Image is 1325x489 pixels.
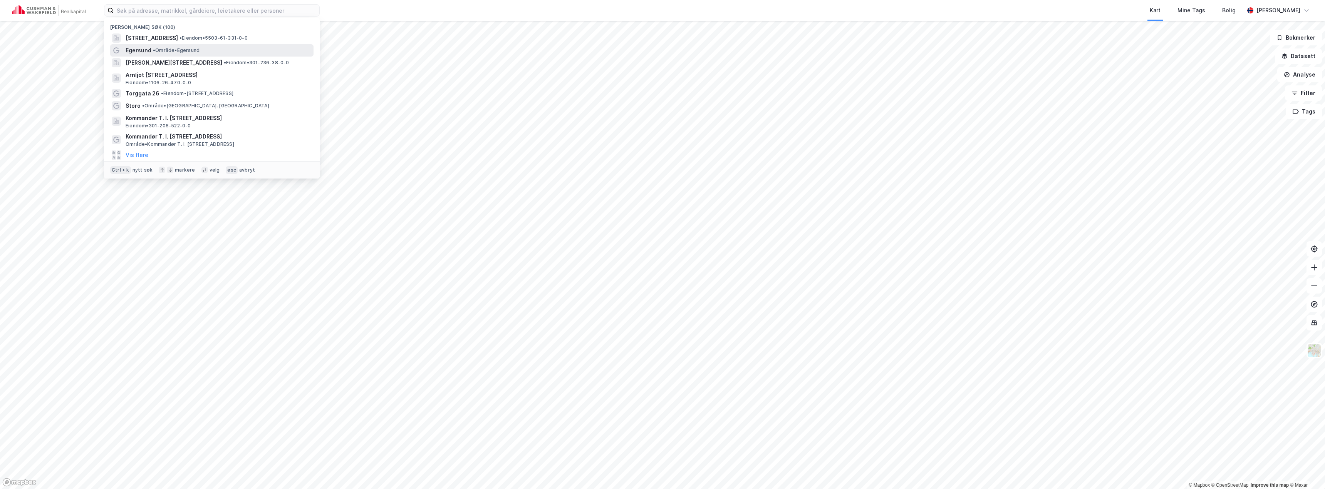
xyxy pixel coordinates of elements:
span: Kommandør T. I. [STREET_ADDRESS] [126,113,310,123]
div: Mine Tags [1177,6,1205,15]
span: Område • Egersund [153,47,200,53]
a: Improve this map [1251,482,1289,488]
span: • [142,103,144,108]
span: [STREET_ADDRESS] [126,33,178,43]
button: Filter [1285,85,1322,101]
div: avbryt [239,167,255,173]
span: Eiendom • 301-208-522-0-0 [126,123,191,129]
div: [PERSON_NAME] [1256,6,1300,15]
button: Vis flere [126,150,148,160]
span: Arnljot [STREET_ADDRESS] [126,70,310,80]
span: Storo [126,101,141,110]
span: Eiendom • 301-236-38-0-0 [224,60,289,66]
div: esc [226,166,238,174]
div: [PERSON_NAME] søk (100) [104,18,320,32]
img: cushman-wakefield-realkapital-logo.202ea83816669bd177139c58696a8fa1.svg [12,5,86,16]
span: Egersund [126,46,151,55]
div: markere [175,167,195,173]
span: • [153,47,155,53]
span: Område • [GEOGRAPHIC_DATA], [GEOGRAPHIC_DATA] [142,103,269,109]
span: Kommandør T. I. [STREET_ADDRESS] [126,132,310,141]
div: nytt søk [132,167,153,173]
a: Mapbox [1189,482,1210,488]
div: Ctrl + k [110,166,131,174]
span: Eiendom • [STREET_ADDRESS] [161,90,233,97]
a: Mapbox homepage [2,478,36,487]
img: Z [1307,343,1322,358]
button: Tags [1286,104,1322,119]
span: Eiendom • 5503-61-331-0-0 [179,35,248,41]
span: Eiendom • 1106-26-470-0-0 [126,80,191,86]
span: • [179,35,182,41]
iframe: Chat Widget [1286,452,1325,489]
input: Søk på adresse, matrikkel, gårdeiere, leietakere eller personer [114,5,319,16]
span: • [224,60,226,65]
button: Bokmerker [1270,30,1322,45]
span: [PERSON_NAME][STREET_ADDRESS] [126,58,222,67]
div: Kart [1150,6,1161,15]
button: Datasett [1275,48,1322,64]
span: • [161,90,163,96]
span: Område • Kommandør T. I. [STREET_ADDRESS] [126,141,234,147]
div: velg [210,167,220,173]
span: Torggata 26 [126,89,159,98]
button: Analyse [1277,67,1322,82]
a: OpenStreetMap [1211,482,1249,488]
div: Bolig [1222,6,1236,15]
div: Kontrollprogram for chat [1286,452,1325,489]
